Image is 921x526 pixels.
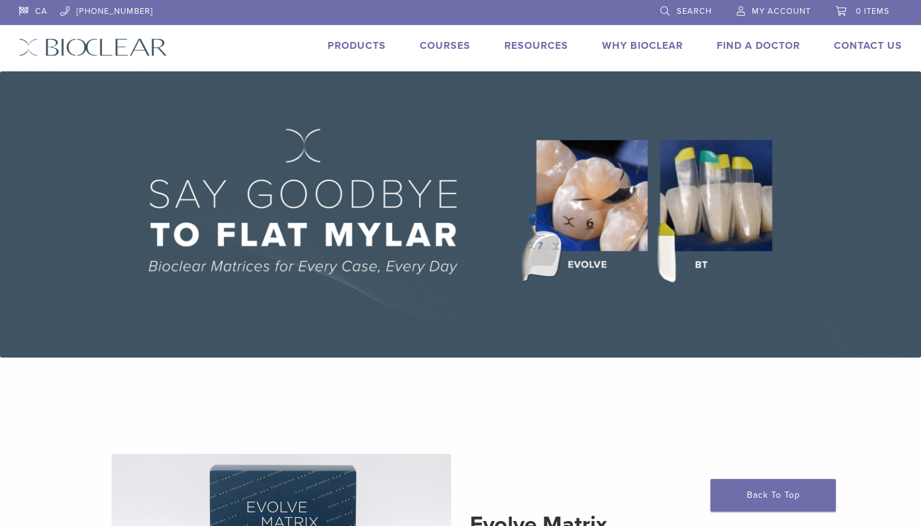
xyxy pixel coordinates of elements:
[717,39,800,52] a: Find A Doctor
[710,479,836,512] a: Back To Top
[328,39,386,52] a: Products
[856,6,890,16] span: 0 items
[677,6,712,16] span: Search
[504,39,568,52] a: Resources
[19,38,167,56] img: Bioclear
[420,39,471,52] a: Courses
[602,39,683,52] a: Why Bioclear
[752,6,811,16] span: My Account
[834,39,902,52] a: Contact Us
